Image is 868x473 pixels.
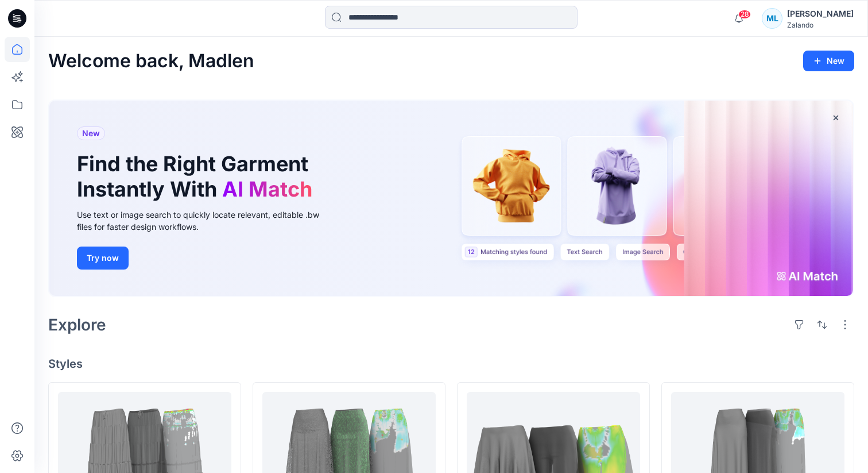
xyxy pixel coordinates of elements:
[222,176,312,202] span: AI Match
[77,152,318,201] h1: Find the Right Garment Instantly With
[803,51,854,71] button: New
[77,209,335,233] div: Use text or image search to quickly locate relevant, editable .bw files for faster design workflows.
[738,10,751,19] span: 28
[48,51,254,72] h2: Welcome back, Madlen
[77,247,129,270] button: Try now
[787,7,854,21] div: [PERSON_NAME]
[48,316,106,334] h2: Explore
[762,8,782,29] div: ML
[787,21,854,29] div: Zalando
[48,357,854,371] h4: Styles
[82,126,100,140] span: New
